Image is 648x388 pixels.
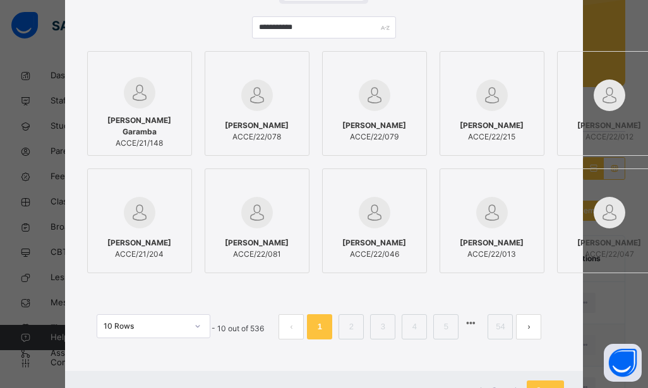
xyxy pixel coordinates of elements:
span: [PERSON_NAME] [342,120,406,131]
span: [PERSON_NAME] [460,237,524,249]
span: [PERSON_NAME] [342,237,406,249]
span: [PERSON_NAME] [107,237,171,249]
a: 3 [377,319,389,335]
img: default.svg [124,197,155,228]
button: prev page [279,314,304,339]
img: default.svg [594,79,625,111]
img: default.svg [241,79,273,111]
a: 54 [492,319,508,335]
a: 5 [440,319,452,335]
li: 上一页 [279,314,304,339]
a: 1 [314,319,326,335]
li: 3 [370,314,395,339]
li: 下一页 [516,314,541,339]
span: ACCE/21/204 [107,249,171,260]
span: [PERSON_NAME] [225,237,289,249]
img: default.svg [359,79,390,111]
img: default.svg [124,77,155,109]
span: ACCE/22/046 [342,249,406,260]
img: default.svg [594,197,625,228]
span: ACCE/22/081 [225,249,289,260]
div: 10 Rows [104,320,187,332]
li: 2 [339,314,364,339]
li: 54 [488,314,513,339]
a: 4 [409,319,421,335]
span: ACCE/22/047 [577,249,641,260]
img: default.svg [359,197,390,228]
span: [PERSON_NAME] [577,120,641,131]
li: 1 [307,314,332,339]
span: [PERSON_NAME] [225,120,289,131]
span: ACCE/22/012 [577,131,641,143]
img: default.svg [241,197,273,228]
button: next page [516,314,541,339]
span: ACCE/21/148 [94,138,185,149]
img: default.svg [476,79,508,111]
span: ACCE/22/079 [342,131,406,143]
span: [PERSON_NAME] [577,237,641,249]
span: ACCE/22/013 [460,249,524,260]
li: 5 [433,314,459,339]
button: Open asap [604,344,642,382]
span: [PERSON_NAME] [460,120,524,131]
span: [PERSON_NAME] Garamba [94,115,185,138]
li: 4 [402,314,427,339]
li: 向后 5 页 [462,314,479,332]
span: ACCE/22/078 [225,131,289,143]
span: ACCE/22/215 [460,131,524,143]
img: default.svg [476,197,508,228]
li: Displaying 1 - 10 out of 536 [157,314,273,339]
a: 2 [345,319,357,335]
